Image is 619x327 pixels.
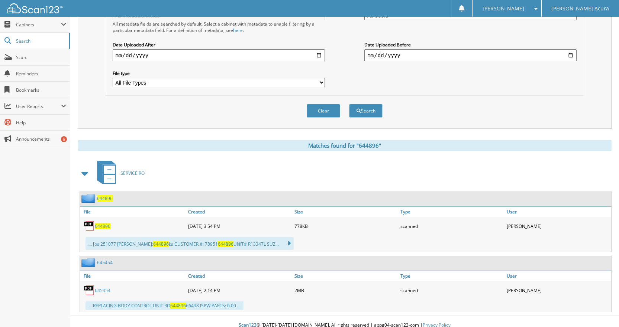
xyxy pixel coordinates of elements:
div: All metadata fields are searched by default. Select a cabinet with metadata to enable filtering b... [113,21,325,33]
div: [PERSON_NAME] [505,219,611,233]
div: 2MB [293,283,399,298]
input: start [113,49,325,61]
a: User [505,207,611,217]
button: Clear [307,104,340,118]
a: SERVICE RO [93,158,145,188]
span: 644896 [153,241,169,247]
span: Cabinets [16,22,61,28]
a: File [80,207,186,217]
div: Matches found for "644896" [78,140,612,151]
input: end [364,49,577,61]
img: PDF.png [84,220,95,232]
img: PDF.png [84,285,95,296]
a: File [80,271,186,281]
a: 645454 [97,259,113,266]
a: Created [186,271,293,281]
button: Search [349,104,383,118]
img: folder2.png [81,194,97,203]
div: ... REPLACING BODY CONTROL UNIT RO 66498 ISPW PARTS: 0.00 ... [86,301,244,310]
a: Size [293,207,399,217]
span: Announcements [16,136,66,142]
span: Bookmarks [16,87,66,93]
a: 644896 [97,195,113,202]
label: Date Uploaded Before [364,42,577,48]
a: User [505,271,611,281]
img: scan123-logo-white.svg [7,3,63,13]
label: File type [113,70,325,76]
span: Reminders [16,71,66,77]
span: [PERSON_NAME] [483,6,524,11]
span: 644896 [170,303,186,309]
div: 6 [61,136,67,142]
a: Type [399,207,505,217]
span: Scan [16,54,66,61]
span: Search [16,38,65,44]
a: Type [399,271,505,281]
span: Help [16,120,66,126]
iframe: Chat Widget [582,291,619,327]
div: [DATE] 2:14 PM [186,283,293,298]
span: [PERSON_NAME] Acura [551,6,609,11]
div: 778KB [293,219,399,233]
a: 644896 [95,223,110,229]
span: User Reports [16,103,61,109]
div: ... [os 251077 [PERSON_NAME]: ks CUSTOMER #: 78951 UNIT# R13347L SUZ... [86,237,294,250]
div: scanned [399,283,505,298]
label: Date Uploaded After [113,42,325,48]
a: Size [293,271,399,281]
div: [PERSON_NAME] [505,283,611,298]
a: Created [186,207,293,217]
div: [DATE] 3:54 PM [186,219,293,233]
span: SERVICE RO [120,170,145,176]
div: scanned [399,219,505,233]
a: here [233,27,243,33]
a: 645454 [95,287,110,294]
img: folder2.png [81,258,97,267]
span: 644896 [218,241,233,247]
